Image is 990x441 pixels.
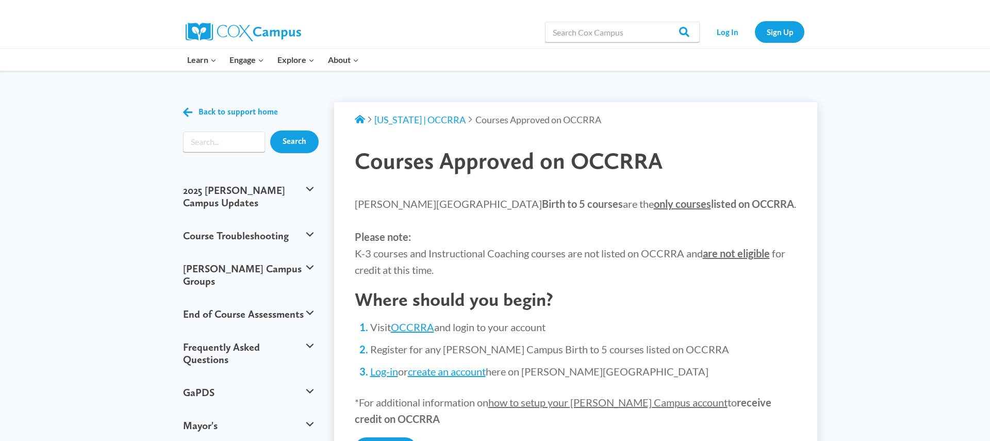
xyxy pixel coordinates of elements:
[178,252,319,298] button: [PERSON_NAME] Campus Groups
[180,49,365,71] nav: Primary Navigation
[199,107,278,117] span: Back to support home
[178,219,319,252] button: Course Troubleshooting
[355,114,365,125] a: Support Home
[186,23,301,41] img: Cox Campus
[328,53,359,67] span: About
[755,21,804,42] a: Sign Up
[178,174,319,219] button: 2025 [PERSON_NAME] Campus Updates
[183,105,278,120] a: Back to support home
[370,342,797,356] li: Register for any [PERSON_NAME] Campus Birth to 5 courses listed on OCCRRA
[355,231,411,243] strong: Please note:
[229,53,264,67] span: Engage
[408,365,486,378] a: create an account
[355,394,797,427] p: *For additional information on to
[355,288,797,311] h2: Where should you begin?
[277,53,315,67] span: Explore
[187,53,217,67] span: Learn
[183,132,265,152] input: Search input
[370,364,797,379] li: or here on [PERSON_NAME][GEOGRAPHIC_DATA]
[391,321,434,333] a: OCCRRA
[374,114,466,125] a: [US_STATE] | OCCRRA
[705,21,750,42] a: Log In
[654,198,794,210] strong: listed on OCCRRA
[705,21,804,42] nav: Secondary Navigation
[370,320,797,334] li: Visit and login to your account
[355,147,663,174] span: Courses Approved on OCCRRA
[270,130,319,153] input: Search
[183,132,265,152] form: Search form
[178,331,319,376] button: Frequently Asked Questions
[178,376,319,409] button: GaPDS
[654,198,711,210] span: only courses
[355,195,797,278] p: [PERSON_NAME][GEOGRAPHIC_DATA] are the . K-3 courses and Instructional Coaching courses are not l...
[488,396,728,409] span: how to setup your [PERSON_NAME] Campus account
[178,298,319,331] button: End of Course Assessments
[703,247,770,259] strong: are not eligible
[370,365,398,378] a: Log-in
[475,114,601,125] span: Courses Approved on OCCRRA
[542,198,623,210] strong: Birth to 5 courses
[545,22,700,42] input: Search Cox Campus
